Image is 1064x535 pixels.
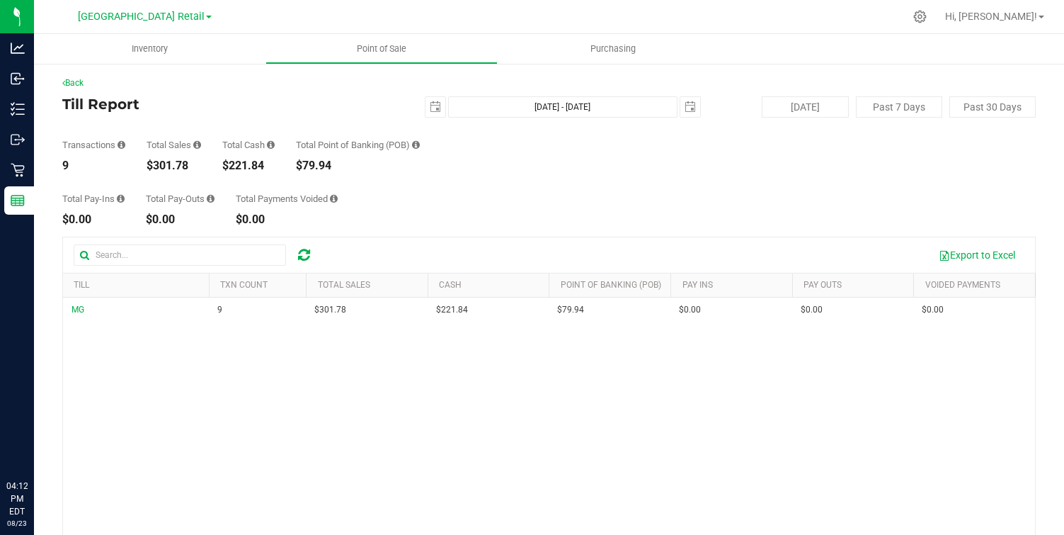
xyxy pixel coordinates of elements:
[146,194,214,203] div: Total Pay-Outs
[945,11,1037,22] span: Hi, [PERSON_NAME]!
[236,194,338,203] div: Total Payments Voided
[34,34,265,64] a: Inventory
[925,280,1000,290] a: Voided Payments
[6,518,28,529] p: 08/23
[222,140,275,150] div: Total Cash
[11,102,25,116] inline-svg: Inventory
[11,133,25,147] inline-svg: Outbound
[436,303,468,317] span: $221.84
[265,34,497,64] a: Point of Sale
[929,243,1024,267] button: Export to Excel
[71,305,84,315] span: MG
[801,303,823,317] span: $0.00
[571,43,655,55] span: Purchasing
[11,41,25,55] inline-svg: Analytics
[147,140,201,150] div: Total Sales
[296,140,420,150] div: Total Point of Banking (POB)
[62,194,125,203] div: Total Pay-Ins
[113,43,187,55] span: Inventory
[78,11,205,23] span: [GEOGRAPHIC_DATA] Retail
[561,280,661,290] a: Point of Banking (POB)
[6,480,28,518] p: 04:12 PM EDT
[207,194,214,203] i: Sum of all cash pay-outs removed from tills within the date range.
[425,97,445,117] span: select
[679,303,701,317] span: $0.00
[74,280,89,290] a: Till
[14,422,57,464] iframe: Resource center
[856,96,942,118] button: Past 7 Days
[922,303,944,317] span: $0.00
[11,163,25,177] inline-svg: Retail
[330,194,338,203] i: Sum of all voided payment transaction amounts (excluding tips and transaction fees) within the da...
[498,34,729,64] a: Purchasing
[62,214,125,225] div: $0.00
[11,193,25,208] inline-svg: Reports
[146,214,214,225] div: $0.00
[62,96,387,112] h4: Till Report
[117,194,125,203] i: Sum of all cash pay-ins added to tills within the date range.
[118,140,125,150] i: Count of all successful payment transactions, possibly including voids, refunds, and cash-back fr...
[296,160,420,171] div: $79.94
[267,140,275,150] i: Sum of all successful, non-voided cash payment transaction amounts (excluding tips and transactio...
[11,72,25,86] inline-svg: Inbound
[314,303,346,317] span: $301.78
[412,140,420,150] i: Sum of the successful, non-voided point-of-banking payment transaction amounts, both via payment ...
[217,303,222,317] span: 9
[222,160,275,171] div: $221.84
[911,10,929,23] div: Manage settings
[62,160,125,171] div: 9
[62,140,125,150] div: Transactions
[74,244,286,266] input: Search...
[318,280,370,290] a: Total Sales
[220,280,268,290] a: TXN Count
[557,303,584,317] span: $79.94
[949,96,1036,118] button: Past 30 Days
[193,140,201,150] i: Sum of all successful, non-voided payment transaction amounts (excluding tips and transaction fee...
[62,78,84,88] a: Back
[439,280,462,290] a: Cash
[682,280,713,290] a: Pay Ins
[338,43,425,55] span: Point of Sale
[147,160,201,171] div: $301.78
[42,419,59,437] iframe: Resource center unread badge
[680,97,700,117] span: select
[803,280,842,290] a: Pay Outs
[762,96,848,118] button: [DATE]
[236,214,338,225] div: $0.00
